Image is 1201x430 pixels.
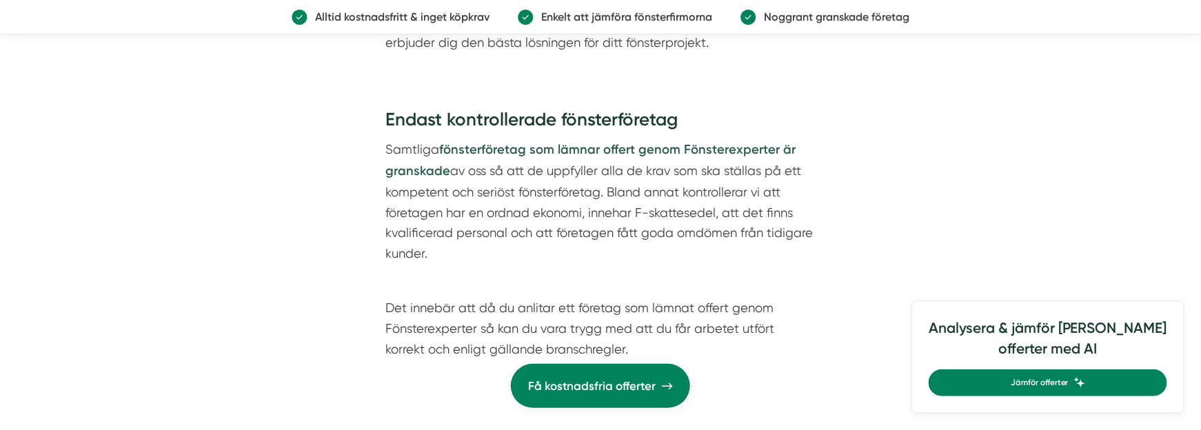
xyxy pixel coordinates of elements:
a: Jämför offerter [929,369,1167,396]
span: Jämför offerter [1011,376,1069,389]
p: Det innebär att då du anlitar ett företag som lämnat offert genom Fönsterexperter så kan du vara ... [385,298,816,359]
p: Noggrant granskade företag [756,8,910,25]
p: Samtliga av oss så att de uppfyller alla de krav som ska ställas på ett kompetent och seriöst fön... [385,139,816,263]
strong: fönsterföretag som lämnar offert genom Fönsterexperter är granskade [385,142,796,178]
span: Få kostnadsfria offerter [529,377,656,396]
h4: Analysera & jämför [PERSON_NAME] offerter med AI [929,318,1167,369]
p: Alltid kostnadsfritt & inget köpkrav [307,8,490,25]
a: fönsterföretag som lämnar offert genom Fönsterexperter är granskade [385,142,796,178]
p: Enkelt att jämföra fönsterfirmorna [534,8,713,25]
h3: Endast kontrollerade fönsterföretag [385,107,816,139]
a: Få kostnadsfria offerter [511,364,690,408]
